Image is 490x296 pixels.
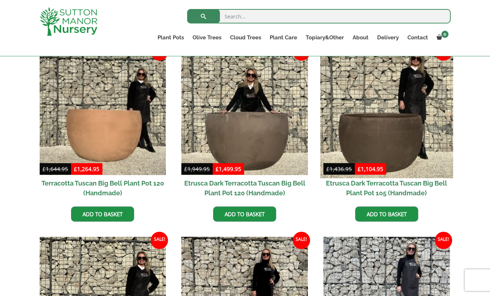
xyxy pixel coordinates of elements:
img: Etrusca Dark Terracotta Tuscan Big Bell Plant Pot 120 (Handmade) [181,48,308,175]
img: Terracotta Tuscan Big Bell Plant Pot 120 (Handmade) [40,48,166,175]
a: About [348,32,373,43]
a: Contact [403,32,432,43]
a: Sale! Terracotta Tuscan Big Bell Plant Pot 120 (Handmade) [40,48,166,201]
a: 0 [432,32,451,43]
bdi: 1,644.95 [43,165,68,173]
bdi: 1,436.95 [326,165,352,173]
a: Add to basket: “Etrusca Dark Terracotta Tuscan Big Bell Plant Pot 120 (Handmade)” [213,206,276,222]
a: Add to basket: “Etrusca Dark Terracotta Tuscan Big Bell Plant Pot 105 (Handmade)” [355,206,418,222]
span: £ [216,165,219,173]
img: logo [40,7,97,36]
span: £ [184,165,187,173]
span: Sale! [435,232,452,249]
h2: Etrusca Dark Terracotta Tuscan Big Bell Plant Pot 120 (Handmade) [181,175,308,201]
a: Topiary&Other [301,32,348,43]
a: Cloud Trees [226,32,265,43]
span: Sale! [293,232,310,249]
a: Delivery [373,32,403,43]
bdi: 1,264.95 [74,165,100,173]
span: £ [358,165,361,173]
img: Etrusca Dark Terracotta Tuscan Big Bell Plant Pot 105 (Handmade) [320,45,453,178]
span: Sale! [151,232,168,249]
bdi: 1,949.95 [184,165,210,173]
a: Plant Care [265,32,301,43]
bdi: 1,104.95 [358,165,383,173]
a: Olive Trees [188,32,226,43]
input: Search... [187,9,451,23]
a: Plant Pots [153,32,188,43]
h2: Etrusca Dark Terracotta Tuscan Big Bell Plant Pot 105 (Handmade) [323,175,450,201]
span: £ [74,165,77,173]
span: £ [326,165,330,173]
span: £ [43,165,46,173]
a: Sale! Etrusca Dark Terracotta Tuscan Big Bell Plant Pot 120 (Handmade) [181,48,308,201]
bdi: 1,499.95 [216,165,241,173]
a: Sale! Etrusca Dark Terracotta Tuscan Big Bell Plant Pot 105 (Handmade) [323,48,450,201]
span: 0 [441,31,449,38]
a: Add to basket: “Terracotta Tuscan Big Bell Plant Pot 120 (Handmade)” [71,206,134,222]
h2: Terracotta Tuscan Big Bell Plant Pot 120 (Handmade) [40,175,166,201]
